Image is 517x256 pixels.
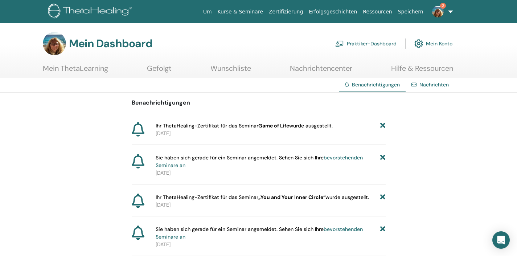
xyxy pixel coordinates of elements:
[156,170,171,176] font: [DATE]
[43,32,66,55] img: default.jpg
[352,81,400,88] font: Benachrichtigungen
[306,5,360,19] a: Erfolgsgeschichten
[325,194,369,200] font: wurde ausgestellt.
[266,5,306,19] a: Zertifizierung
[43,64,108,73] font: Mein ThetaLearning
[156,122,258,129] font: Ihr ThetaHealing-Zertifikat für das Seminar
[156,130,171,137] font: [DATE]
[335,40,344,47] img: chalkboard-teacher.svg
[156,202,171,208] font: [DATE]
[203,9,212,15] font: Um
[363,9,392,15] font: Ressourcen
[360,5,395,19] a: Ressourcen
[426,41,452,47] font: Mein Konto
[215,5,266,19] a: Kurse & Seminare
[156,154,324,161] font: Sie haben sich gerade für ein Seminar angemeldet. Sehen Sie sich Ihre
[419,81,449,88] a: Nachrichten
[391,64,453,78] a: Hilfe & Ressourcen
[309,9,357,15] font: Erfolgsgeschichten
[492,231,510,249] div: Open Intercom Messenger
[289,122,333,129] font: wurde ausgestellt.
[48,4,135,20] img: logo.png
[258,122,289,129] font: Game of Life
[414,37,423,50] img: cog.svg
[269,9,303,15] font: Zertifizierung
[210,64,251,73] font: Wunschliste
[391,64,453,73] font: Hilfe & Ressourcen
[156,194,258,200] font: Ihr ThetaHealing-Zertifikat für das Seminar
[147,64,172,73] font: Gefolgt
[156,241,171,248] font: [DATE]
[156,226,324,232] font: Sie haben sich gerade für ein Seminar angemeldet. Sehen Sie sich Ihre
[210,64,251,78] a: Wunschliste
[347,41,397,47] font: Praktiker-Dashboard
[43,64,108,78] a: Mein ThetaLearning
[132,99,190,106] font: Benachrichtigungen
[335,36,397,52] a: Praktiker-Dashboard
[218,9,263,15] font: Kurse & Seminare
[147,64,172,78] a: Gefolgt
[414,36,452,52] a: Mein Konto
[432,6,444,17] img: default.jpg
[398,9,423,15] font: Speichern
[290,64,352,73] font: Nachrichtencenter
[290,64,352,78] a: Nachrichtencenter
[69,36,152,50] font: Mein Dashboard
[258,194,325,200] font: „You and Your Inner Circle“
[395,5,426,19] a: Speichern
[442,3,444,8] font: 2
[200,5,215,19] a: Um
